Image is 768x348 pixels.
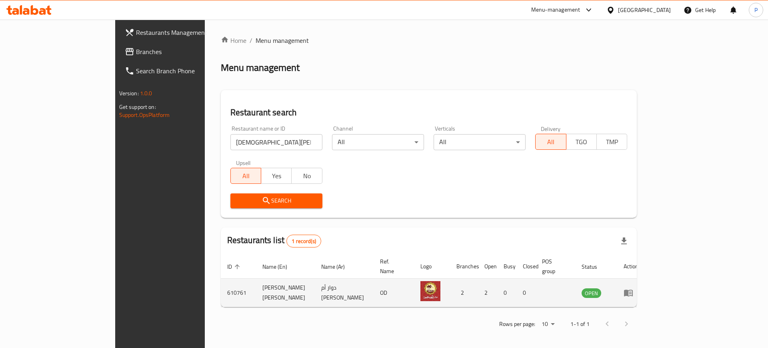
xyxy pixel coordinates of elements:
[234,170,258,182] span: All
[414,254,450,279] th: Logo
[420,281,440,301] img: Dawar Om Hassan
[450,254,478,279] th: Branches
[499,319,535,329] p: Rows per page:
[237,196,316,206] span: Search
[136,47,237,56] span: Branches
[566,134,597,150] button: TGO
[450,279,478,307] td: 2
[596,134,627,150] button: TMP
[140,88,152,99] span: 1.0.0
[119,88,139,99] span: Version:
[538,318,558,330] div: Rows per page:
[478,279,497,307] td: 2
[541,126,561,131] label: Delivery
[478,254,497,279] th: Open
[287,237,321,245] span: 1 record(s)
[497,279,516,307] td: 0
[136,28,237,37] span: Restaurants Management
[250,36,252,45] li: /
[286,235,321,247] div: Total records count
[230,193,322,208] button: Search
[230,134,322,150] input: Search for restaurant name or ID..
[617,254,645,279] th: Action
[434,134,526,150] div: All
[539,136,563,148] span: All
[321,262,355,272] span: Name (Ar)
[531,5,580,15] div: Menu-management
[227,234,321,247] h2: Restaurants list
[221,254,645,307] table: enhanced table
[582,289,601,298] span: OPEN
[516,279,536,307] td: 0
[118,42,244,61] a: Branches
[295,170,319,182] span: No
[754,6,758,14] span: P
[380,257,404,276] span: Ref. Name
[230,168,261,184] button: All
[261,168,292,184] button: Yes
[118,61,244,80] a: Search Branch Phone
[256,279,315,307] td: [PERSON_NAME] [PERSON_NAME]
[570,319,590,329] p: 1-1 of 1
[256,36,309,45] span: Menu management
[535,134,566,150] button: All
[262,262,298,272] span: Name (En)
[374,279,414,307] td: OD
[230,107,628,119] h2: Restaurant search
[236,160,251,165] label: Upsell
[264,170,288,182] span: Yes
[221,61,300,74] h2: Menu management
[119,110,170,120] a: Support.OpsPlatform
[118,23,244,42] a: Restaurants Management
[119,102,156,112] span: Get support on:
[315,279,374,307] td: دوار أم [PERSON_NAME]
[542,257,566,276] span: POS group
[332,134,424,150] div: All
[497,254,516,279] th: Busy
[291,168,322,184] button: No
[618,6,671,14] div: [GEOGRAPHIC_DATA]
[600,136,624,148] span: TMP
[516,254,536,279] th: Closed
[582,262,608,272] span: Status
[570,136,594,148] span: TGO
[227,262,242,272] span: ID
[614,231,634,251] div: Export file
[136,66,237,76] span: Search Branch Phone
[221,36,637,45] nav: breadcrumb
[582,288,601,298] div: OPEN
